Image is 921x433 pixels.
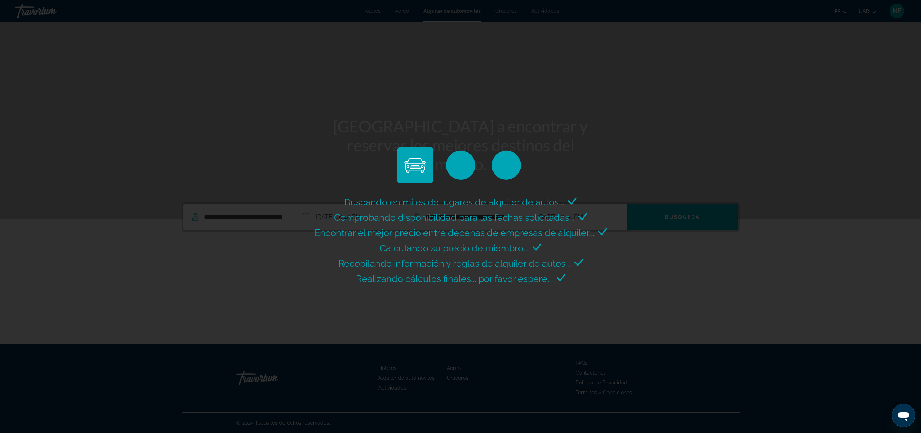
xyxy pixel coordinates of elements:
span: Comprobando disponibilidad para las fechas solicitadas... [334,212,575,223]
iframe: Button to launch messaging window [892,404,915,427]
span: Buscando en miles de lugares de alquiler de autos... [344,197,564,208]
span: Recopilando información y reglas de alquiler de autos... [338,258,571,269]
span: Realizando cálculos finales... por favor espere... [356,273,553,284]
span: Encontrar el mejor precio entre decenas de empresas de alquiler... [314,227,595,238]
span: Calculando su precio de miembro... [380,243,529,254]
